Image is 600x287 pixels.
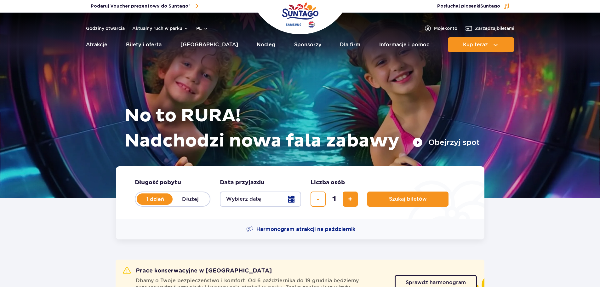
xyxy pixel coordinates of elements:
[91,3,190,9] span: Podaruj Voucher prezentowy do Suntago!
[123,267,272,275] h2: Prace konserwacyjne w [GEOGRAPHIC_DATA]
[294,37,321,52] a: Sponsorzy
[434,25,457,32] span: Moje konto
[124,103,480,154] h1: No to RURA! Nadchodzi nowa fala zabawy
[180,37,238,52] a: [GEOGRAPHIC_DATA]
[257,37,275,52] a: Nocleg
[379,37,429,52] a: Informacje i pomoc
[220,192,301,207] button: Wybierz datę
[246,226,355,233] a: Harmonogram atrakcji na październik
[173,192,209,206] label: Dłużej
[311,192,326,207] button: usuń bilet
[437,3,510,9] button: Posłuchaj piosenkiSuntago
[86,37,107,52] a: Atrakcje
[463,42,488,48] span: Kup teraz
[116,166,484,219] form: Planowanie wizyty w Park of Poland
[311,179,345,187] span: Liczba osób
[480,4,500,9] span: Suntago
[406,280,466,285] span: Sprawdź harmonogram
[424,25,457,32] a: Mojekonto
[137,192,173,206] label: 1 dzień
[343,192,358,207] button: dodaj bilet
[196,25,208,32] button: pl
[389,196,427,202] span: Szukaj biletów
[91,2,198,10] a: Podaruj Voucher prezentowy do Suntago!
[437,3,500,9] span: Posłuchaj piosenki
[86,25,125,32] a: Godziny otwarcia
[448,37,514,52] button: Kup teraz
[367,192,449,207] button: Szukaj biletów
[340,37,360,52] a: Dla firm
[220,179,265,187] span: Data przyjazdu
[132,26,189,31] button: Aktualny ruch w parku
[413,137,480,147] button: Obejrzyj spot
[465,25,514,32] a: Zarządzajbiletami
[256,226,355,233] span: Harmonogram atrakcji na październik
[135,179,181,187] span: Długość pobytu
[475,25,514,32] span: Zarządzaj biletami
[126,37,162,52] a: Bilety i oferta
[327,192,342,207] input: liczba biletów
